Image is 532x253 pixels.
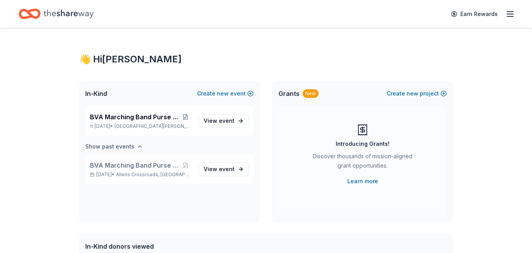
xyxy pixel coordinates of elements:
[387,89,447,98] button: Createnewproject
[19,5,93,23] a: Home
[116,172,192,178] span: Allens Crossroads, [GEOGRAPHIC_DATA]
[85,242,261,251] div: In-Kind donors viewed
[310,152,416,173] div: Discover thousands of mission-aligned grant opportunities.
[79,53,453,65] div: 👋 Hi [PERSON_NAME]
[85,142,143,151] button: Show past events
[204,165,234,174] span: View
[85,142,134,151] h4: Show past events
[336,139,389,149] div: Introducing Grants!
[115,123,192,129] span: [GEOGRAPHIC_DATA][PERSON_NAME], [GEOGRAPHIC_DATA]
[278,89,299,98] span: Grants
[90,112,178,122] span: BVA Marching Band Purse Bash
[407,89,418,98] span: new
[204,116,234,126] span: View
[347,177,378,186] a: Learn more
[90,172,192,178] p: [DATE] •
[90,123,192,129] p: [DATE] •
[85,89,107,98] span: In-Kind
[90,161,178,170] span: BVA Marching Band Purse Bash
[217,89,229,98] span: new
[303,89,319,98] div: New
[219,117,234,124] span: event
[219,166,234,172] span: event
[197,89,254,98] button: Createnewevent
[446,7,502,21] a: Earn Rewards
[199,162,249,176] a: View event
[199,114,249,128] a: View event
